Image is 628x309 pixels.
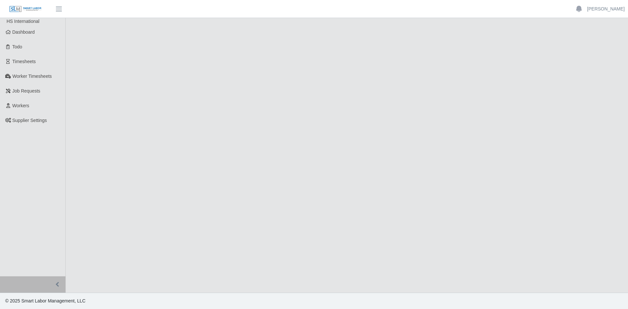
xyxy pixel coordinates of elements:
span: Todo [12,44,22,49]
img: SLM Logo [9,6,42,13]
span: Supplier Settings [12,118,47,123]
span: Timesheets [12,59,36,64]
span: Workers [12,103,29,108]
a: [PERSON_NAME] [587,6,625,12]
span: Worker Timesheets [12,74,52,79]
span: © 2025 Smart Labor Management, LLC [5,298,85,303]
span: Job Requests [12,88,41,94]
span: Dashboard [12,29,35,35]
span: HS International [7,19,39,24]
